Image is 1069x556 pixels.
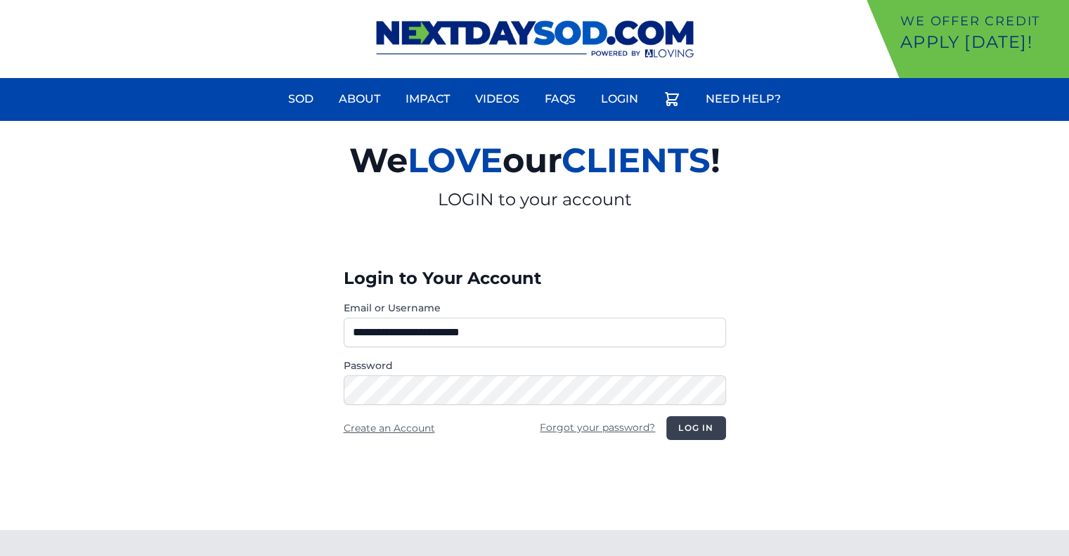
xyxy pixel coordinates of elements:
button: Log in [666,416,725,440]
a: Sod [280,82,322,116]
h3: Login to Your Account [344,267,726,290]
p: Apply [DATE]! [900,31,1063,53]
a: Login [592,82,647,116]
a: FAQs [536,82,584,116]
a: About [330,82,389,116]
a: Create an Account [344,422,435,434]
label: Email or Username [344,301,726,315]
a: Impact [397,82,458,116]
p: We offer Credit [900,11,1063,31]
label: Password [344,358,726,373]
h2: We our ! [186,132,883,188]
span: LOVE [408,140,503,181]
a: Need Help? [697,82,789,116]
p: LOGIN to your account [186,188,883,211]
a: Forgot your password? [540,421,655,434]
span: CLIENTS [562,140,711,181]
a: Videos [467,82,528,116]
